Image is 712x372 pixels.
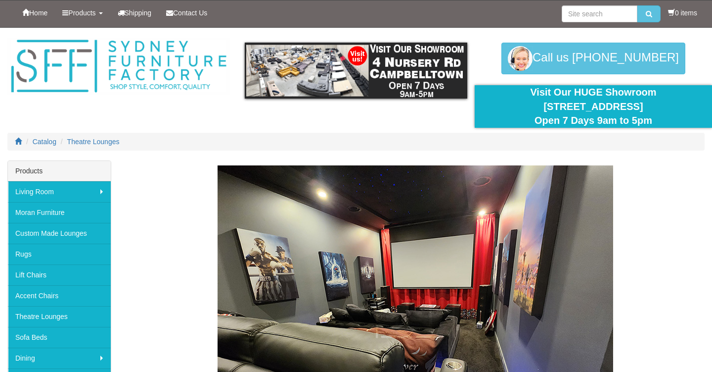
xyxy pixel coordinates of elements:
[8,265,111,285] a: Lift Chairs
[68,9,95,17] span: Products
[8,285,111,306] a: Accent Chairs
[8,223,111,244] a: Custom Made Lounges
[29,9,47,17] span: Home
[8,181,111,202] a: Living Room
[8,348,111,369] a: Dining
[125,9,152,17] span: Shipping
[8,327,111,348] a: Sofa Beds
[55,0,110,25] a: Products
[245,43,467,99] img: showroom.gif
[8,161,111,181] div: Products
[668,8,697,18] li: 0 items
[8,306,111,327] a: Theatre Lounges
[562,5,637,22] input: Site search
[8,202,111,223] a: Moran Furniture
[7,38,230,95] img: Sydney Furniture Factory
[15,0,55,25] a: Home
[482,85,705,128] div: Visit Our HUGE Showroom [STREET_ADDRESS] Open 7 Days 9am to 5pm
[8,244,111,265] a: Rugs
[33,138,56,146] a: Catalog
[173,9,207,17] span: Contact Us
[67,138,120,146] a: Theatre Lounges
[110,0,159,25] a: Shipping
[159,0,215,25] a: Contact Us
